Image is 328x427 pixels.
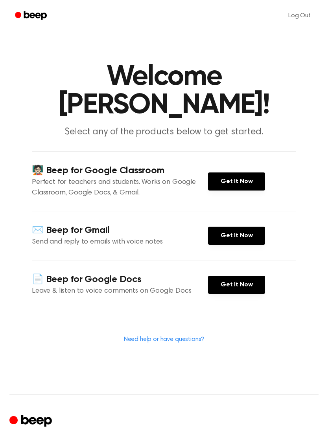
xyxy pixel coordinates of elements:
[208,172,265,191] a: Get It Now
[9,8,54,24] a: Beep
[208,276,265,294] a: Get It Now
[32,286,208,297] p: Leave & listen to voice comments on Google Docs
[124,336,205,343] a: Need help or have questions?
[13,126,315,139] p: Select any of the products below to get started.
[9,63,319,119] h1: Welcome [PERSON_NAME]!
[32,273,208,286] h4: 📄 Beep for Google Docs
[280,6,319,25] a: Log Out
[32,224,208,237] h4: ✉️ Beep for Gmail
[32,177,208,198] p: Perfect for teachers and students. Works on Google Classroom, Google Docs, & Gmail.
[208,227,265,245] a: Get It Now
[32,164,208,177] h4: 🧑🏻‍🏫 Beep for Google Classroom
[32,237,208,247] p: Send and reply to emails with voice notes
